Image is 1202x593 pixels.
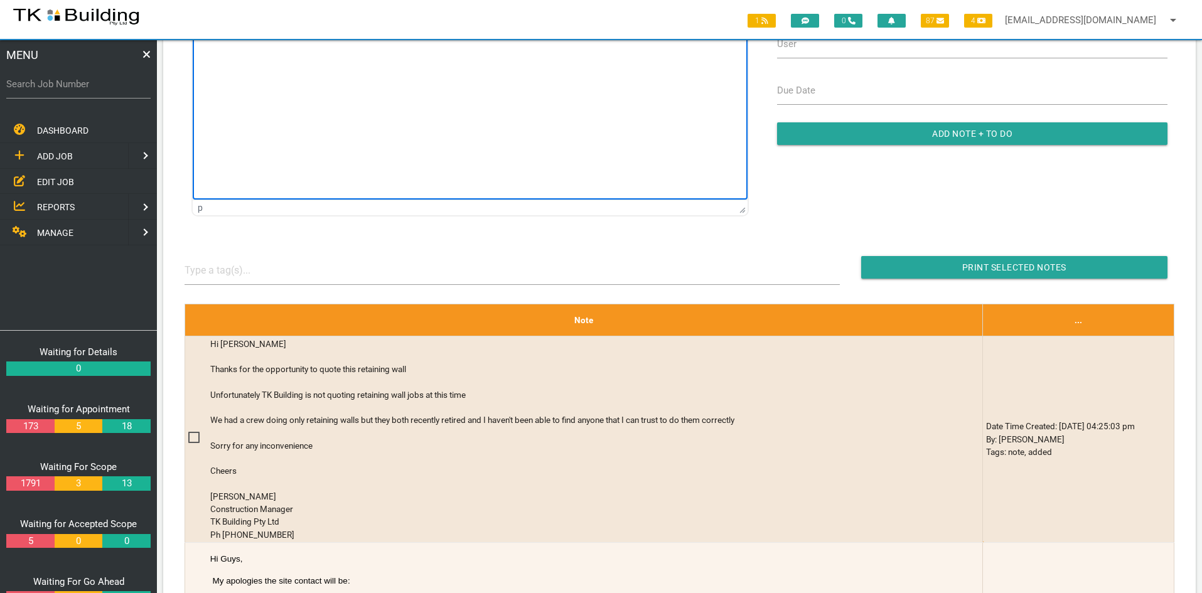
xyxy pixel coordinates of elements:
label: Search Job Number [6,77,151,92]
div: [PERSON_NAME] [210,490,922,503]
a: 0 [55,534,102,548]
th: ... [983,304,1174,336]
div: Press the Up and Down arrow keys to resize the editor. [739,202,746,213]
span: MENU [6,46,38,63]
a: 5 [55,419,102,434]
input: Print Selected Notes [861,256,1167,279]
div: Construction Manager [210,503,922,515]
span: ADD JOB [37,151,73,161]
span: 0 [834,14,862,28]
a: Waiting for Accepted Scope [20,518,137,530]
img: s3file [13,6,140,26]
span: EDIT JOB [37,176,74,186]
span: 4 [964,14,992,28]
div: TK Building Pty Ltd [210,515,922,528]
a: Waiting for Details [40,346,117,358]
span: 87 [921,14,949,28]
a: Waiting For Scope [40,461,117,473]
input: Type a tag(s)... [185,256,279,284]
div: Sorry for any inconvenience [210,439,922,452]
a: Waiting For Go Ahead [33,576,124,587]
span: DASHBOARD [37,126,89,136]
span: Hi Guys, [210,554,243,564]
a: 0 [6,361,151,376]
div: Thanks for the opportunity to quote this retaining wall [210,363,922,375]
td: Date Time Created: [DATE] 04:25:03 pm By: [PERSON_NAME] Tags: note, added [983,336,1174,542]
input: Add Note + To Do [777,122,1167,145]
span: REPORTS [37,202,75,212]
div: Unfortunately TK Building is not quoting retaining wall jobs at this time [210,388,922,401]
div: Ph [PHONE_NUMBER] [210,528,922,541]
a: 0 [102,534,150,548]
div: Hi [PERSON_NAME] [210,338,922,350]
a: 5 [6,534,54,548]
a: Waiting for Appointment [28,403,130,415]
a: 18 [102,419,150,434]
a: 13 [102,476,150,491]
div: Cheers [210,464,922,477]
a: 3 [55,476,102,491]
a: 173 [6,419,54,434]
span: MANAGE [37,228,73,238]
span: My apologies the site contact will be: [213,576,350,585]
span: 1 [748,14,776,28]
div: We had a crew doing only retaining walls but they both recently retired and I haven't been able t... [210,414,922,426]
label: Due Date [777,83,815,98]
th: Note [185,304,982,336]
a: 1791 [6,476,54,491]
